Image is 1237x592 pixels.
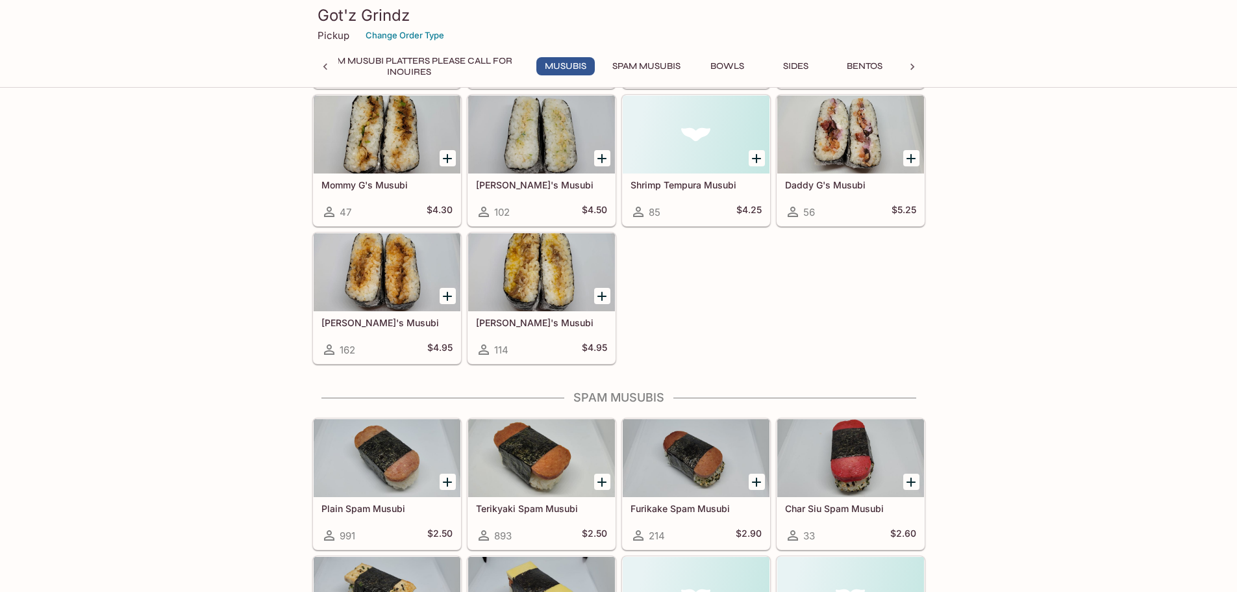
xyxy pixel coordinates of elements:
[427,342,453,357] h5: $4.95
[340,206,351,218] span: 47
[440,150,456,166] button: Add Mommy G's Musubi
[292,57,526,75] button: Custom Musubi Platters PLEASE CALL FOR INQUIRES
[749,150,765,166] button: Add Shrimp Tempura Musubi
[605,57,688,75] button: Spam Musubis
[494,530,512,542] span: 893
[440,288,456,304] button: Add Yumi G's Musubi
[803,530,815,542] span: 33
[582,342,607,357] h5: $4.95
[318,5,920,25] h3: Got'z Grindz
[785,179,916,190] h5: Daddy G's Musubi
[314,96,460,174] div: Mommy G's Musubi
[649,530,665,542] span: 214
[777,95,925,226] a: Daddy G's Musubi56$5.25
[777,96,924,174] div: Daddy G's Musubi
[736,204,762,220] h5: $4.25
[440,474,456,490] button: Add Plain Spam Musubi
[468,419,615,497] div: Terikyaki Spam Musubi
[631,179,762,190] h5: Shrimp Tempura Musubi
[767,57,825,75] button: Sides
[494,206,510,218] span: 102
[623,96,769,174] div: Shrimp Tempura Musubi
[903,474,919,490] button: Add Char Siu Spam Musubi
[360,25,450,45] button: Change Order Type
[313,418,461,550] a: Plain Spam Musubi991$2.50
[890,528,916,543] h5: $2.60
[312,391,925,405] h4: Spam Musubis
[468,233,616,364] a: [PERSON_NAME]'s Musubi114$4.95
[476,179,607,190] h5: [PERSON_NAME]'s Musubi
[582,204,607,220] h5: $4.50
[749,474,765,490] button: Add Furikake Spam Musubi
[698,57,756,75] button: Bowls
[649,206,660,218] span: 85
[777,419,924,497] div: Char Siu Spam Musubi
[803,206,815,218] span: 56
[468,95,616,226] a: [PERSON_NAME]'s Musubi102$4.50
[594,150,610,166] button: Add Miki G's Musubi
[340,530,355,542] span: 991
[892,204,916,220] h5: $5.25
[476,317,607,328] h5: [PERSON_NAME]'s Musubi
[313,95,461,226] a: Mommy G's Musubi47$4.30
[594,474,610,490] button: Add Terikyaki Spam Musubi
[785,503,916,514] h5: Char Siu Spam Musubi
[777,418,925,550] a: Char Siu Spam Musubi33$2.60
[836,57,894,75] button: Bentos
[468,233,615,311] div: Mika G's Musubi
[494,344,508,356] span: 114
[468,418,616,550] a: Terikyaki Spam Musubi893$2.50
[427,528,453,543] h5: $2.50
[321,503,453,514] h5: Plain Spam Musubi
[321,317,453,328] h5: [PERSON_NAME]'s Musubi
[340,344,355,356] span: 162
[903,150,919,166] button: Add Daddy G's Musubi
[468,96,615,174] div: Miki G's Musubi
[622,418,770,550] a: Furikake Spam Musubi214$2.90
[736,528,762,543] h5: $2.90
[318,29,349,42] p: Pickup
[314,233,460,311] div: Yumi G's Musubi
[631,503,762,514] h5: Furikake Spam Musubi
[623,419,769,497] div: Furikake Spam Musubi
[476,503,607,514] h5: Terikyaki Spam Musubi
[321,179,453,190] h5: Mommy G's Musubi
[594,288,610,304] button: Add Mika G's Musubi
[622,95,770,226] a: Shrimp Tempura Musubi85$4.25
[582,528,607,543] h5: $2.50
[314,419,460,497] div: Plain Spam Musubi
[313,233,461,364] a: [PERSON_NAME]'s Musubi162$4.95
[536,57,595,75] button: Musubis
[427,204,453,220] h5: $4.30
